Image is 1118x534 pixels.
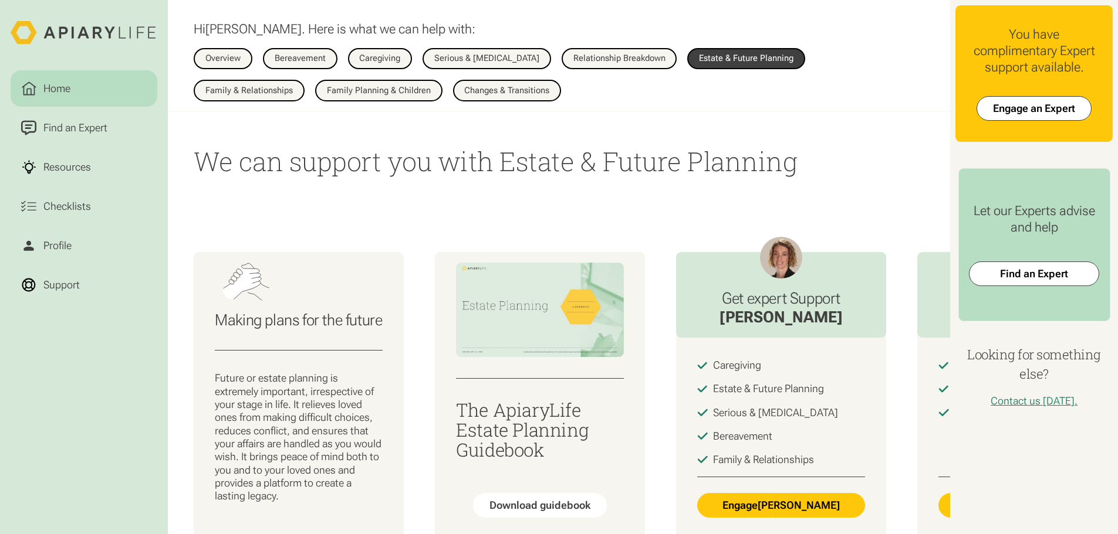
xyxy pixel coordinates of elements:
[697,493,865,518] a: Engage[PERSON_NAME]
[11,267,157,304] a: Support
[40,159,93,175] div: Resources
[40,277,82,293] div: Support
[11,188,157,225] a: Checklists
[977,96,1092,121] a: Engage an Expert
[11,110,157,147] a: Find an Expert
[713,430,772,443] div: Bereavement
[194,144,924,179] h1: We can support you with Estate & Future Planning
[713,382,824,395] div: Estate & Future Planning
[713,359,761,372] div: Caregiving
[359,54,400,63] div: Caregiving
[194,21,475,38] p: Hi . Here is what we can help with:
[489,499,590,512] div: Download guidebook
[456,400,624,460] h3: The ApiaryLife Estate Planning Guidebook
[713,453,814,466] div: Family & Relationships
[11,149,157,186] a: Resources
[215,372,383,502] p: Future or estate planning is extremely important, irrespective of your stage in life. It relieves...
[205,21,302,36] span: [PERSON_NAME]
[40,199,93,215] div: Checklists
[453,80,562,101] a: Changes & Transitions
[215,311,383,329] h3: Making plans for the future
[327,86,431,95] div: Family Planning & Children
[194,48,252,70] a: Overview
[713,406,838,419] div: Serious & [MEDICAL_DATA]
[969,203,1099,236] div: Let our Experts advise and help
[955,345,1113,384] h4: Looking for something else?
[11,227,157,264] a: Profile
[969,261,1099,286] a: Find an Expert
[263,48,337,70] a: Bereavement
[699,54,793,63] div: Estate & Future Planning
[562,48,677,70] a: Relationship Breakdown
[464,86,549,95] div: Changes & Transitions
[205,86,293,95] div: Family & Relationships
[720,289,843,308] h3: Get expert Support
[991,394,1078,407] a: Contact us [DATE].
[434,54,539,63] div: Serious & [MEDICAL_DATA]
[687,48,805,70] a: Estate & Future Planning
[573,54,666,63] div: Relationship Breakdown
[423,48,551,70] a: Serious & [MEDICAL_DATA]
[40,120,110,136] div: Find an Expert
[40,238,74,254] div: Profile
[275,54,326,63] div: Bereavement
[194,80,305,101] a: Family & Relationships
[11,70,157,107] a: Home
[348,48,413,70] a: Caregiving
[720,308,843,328] div: [PERSON_NAME]
[40,81,73,97] div: Home
[315,80,443,101] a: Family Planning & Children
[473,493,607,518] a: Download guidebook
[966,26,1102,76] div: You have complimentary Expert support available.
[938,493,1106,518] a: Engage[PERSON_NAME]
